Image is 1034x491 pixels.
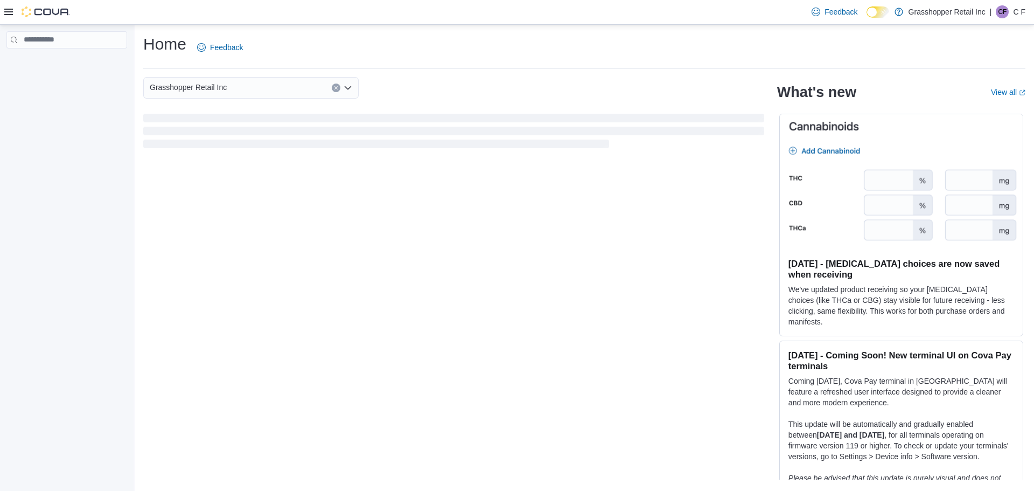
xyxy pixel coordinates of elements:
p: | [990,5,992,18]
span: Feedback [825,6,857,17]
span: Loading [143,116,764,150]
h1: Home [143,33,186,55]
strong: [DATE] and [DATE] [817,431,884,439]
svg: External link [1019,89,1025,96]
div: C F [996,5,1009,18]
a: Feedback [193,37,247,58]
h2: What's new [777,84,856,101]
a: View allExternal link [991,88,1025,96]
input: Dark Mode [867,6,889,18]
img: Cova [22,6,70,17]
p: This update will be automatically and gradually enabled between , for all terminals operating on ... [788,419,1014,462]
h3: [DATE] - Coming Soon! New terminal UI on Cova Pay terminals [788,350,1014,371]
p: Grasshopper Retail Inc [909,5,986,18]
h3: [DATE] - [MEDICAL_DATA] choices are now saved when receiving [788,258,1014,280]
a: Feedback [807,1,862,23]
span: Grasshopper Retail Inc [150,81,227,94]
button: Open list of options [344,84,352,92]
span: CF [998,5,1007,18]
p: We've updated product receiving so your [MEDICAL_DATA] choices (like THCa or CBG) stay visible fo... [788,284,1014,327]
p: C F [1013,5,1025,18]
nav: Complex example [6,51,127,77]
p: Coming [DATE], Cova Pay terminal in [GEOGRAPHIC_DATA] will feature a refreshed user interface des... [788,376,1014,408]
button: Clear input [332,84,340,92]
span: Feedback [210,42,243,53]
